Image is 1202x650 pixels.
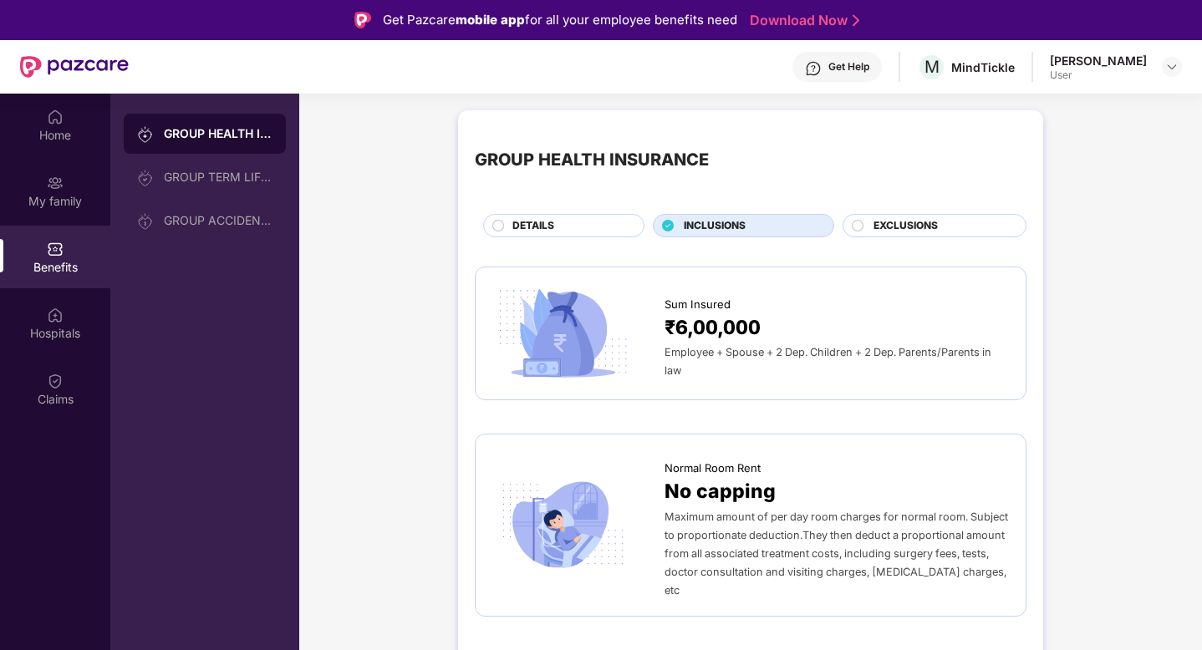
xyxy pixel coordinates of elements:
span: No capping [665,476,776,506]
div: [PERSON_NAME] [1050,53,1147,69]
img: svg+xml;base64,PHN2ZyB3aWR0aD0iMjAiIGhlaWdodD0iMjAiIHZpZXdCb3g9IjAgMCAyMCAyMCIgZmlsbD0ibm9uZSIgeG... [137,126,154,143]
a: Download Now [750,12,854,29]
span: EXCLUSIONS [873,218,938,234]
span: M [924,57,940,77]
img: svg+xml;base64,PHN2ZyBpZD0iSG9zcGl0YWxzIiB4bWxucz0iaHR0cDovL3d3dy53My5vcmcvMjAwMC9zdmciIHdpZHRoPS... [47,307,64,323]
div: User [1050,69,1147,82]
div: GROUP ACCIDENTAL INSURANCE [164,214,272,227]
span: ₹6,00,000 [665,312,761,343]
img: Stroke [853,12,859,29]
img: svg+xml;base64,PHN2ZyBpZD0iSGVscC0zMngzMiIgeG1sbnM9Imh0dHA6Ly93d3cudzMub3JnLzIwMDAvc3ZnIiB3aWR0aD... [805,60,822,77]
img: svg+xml;base64,PHN2ZyBpZD0iRHJvcGRvd24tMzJ4MzIiIHhtbG5zPSJodHRwOi8vd3d3LnczLm9yZy8yMDAwL3N2ZyIgd2... [1165,60,1179,74]
div: GROUP HEALTH INSURANCE [164,125,272,142]
span: Employee + Spouse + 2 Dep. Children + 2 Dep. Parents/Parents in law [665,346,991,377]
div: Get Pazcare for all your employee benefits need [383,10,737,30]
img: svg+xml;base64,PHN2ZyBpZD0iQmVuZWZpdHMiIHhtbG5zPSJodHRwOi8vd3d3LnczLm9yZy8yMDAwL3N2ZyIgd2lkdGg9Ij... [47,241,64,257]
img: New Pazcare Logo [20,56,129,78]
span: Maximum amount of per day room charges for normal room. Subject to proportionate deduction.They t... [665,510,1008,597]
span: Sum Insured [665,296,731,312]
img: svg+xml;base64,PHN2ZyB3aWR0aD0iMjAiIGhlaWdodD0iMjAiIHZpZXdCb3g9IjAgMCAyMCAyMCIgZmlsbD0ibm9uZSIgeG... [137,213,154,230]
img: svg+xml;base64,PHN2ZyB3aWR0aD0iMjAiIGhlaWdodD0iMjAiIHZpZXdCb3g9IjAgMCAyMCAyMCIgZmlsbD0ibm9uZSIgeG... [137,170,154,186]
span: DETAILS [512,218,554,234]
div: Get Help [828,60,869,74]
img: svg+xml;base64,PHN2ZyB3aWR0aD0iMjAiIGhlaWdodD0iMjAiIHZpZXdCb3g9IjAgMCAyMCAyMCIgZmlsbD0ibm9uZSIgeG... [47,175,64,191]
div: MindTickle [951,59,1015,75]
img: Logo [354,12,371,28]
span: INCLUSIONS [684,218,746,234]
img: icon [492,284,634,383]
div: GROUP HEALTH INSURANCE [475,147,709,173]
img: icon [492,476,634,575]
div: GROUP TERM LIFE INSURANCE [164,170,272,184]
img: svg+xml;base64,PHN2ZyBpZD0iQ2xhaW0iIHhtbG5zPSJodHRwOi8vd3d3LnczLm9yZy8yMDAwL3N2ZyIgd2lkdGg9IjIwIi... [47,373,64,389]
strong: mobile app [456,12,525,28]
span: Normal Room Rent [665,460,761,476]
img: svg+xml;base64,PHN2ZyBpZD0iSG9tZSIgeG1sbnM9Imh0dHA6Ly93d3cudzMub3JnLzIwMDAvc3ZnIiB3aWR0aD0iMjAiIG... [47,109,64,125]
